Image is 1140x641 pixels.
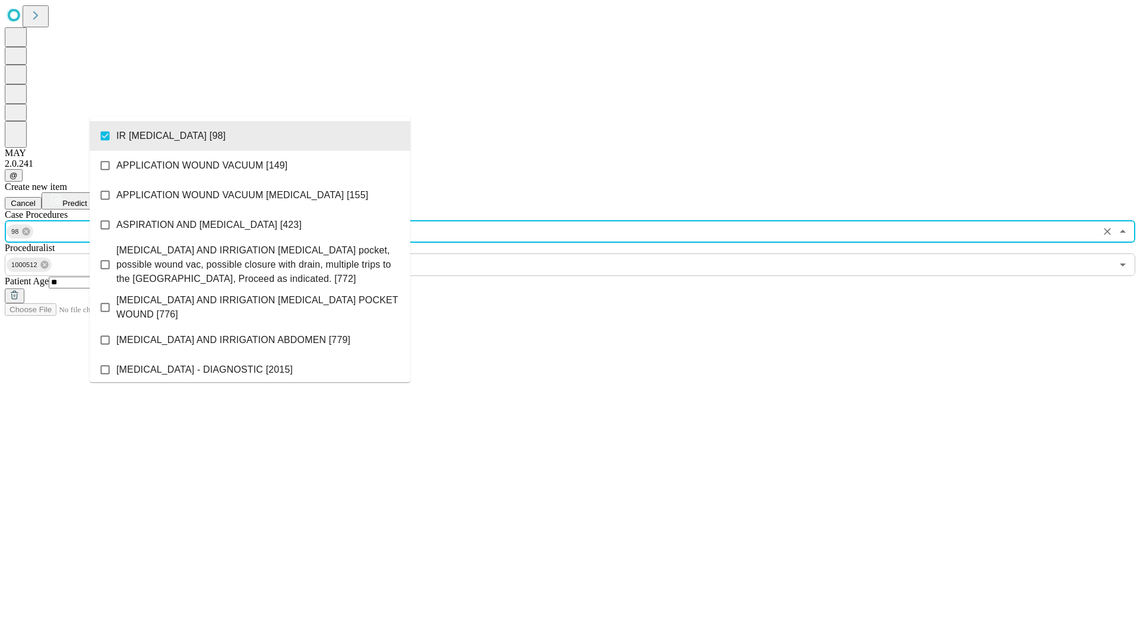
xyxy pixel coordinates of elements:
[116,188,368,202] span: APPLICATION WOUND VACUUM [MEDICAL_DATA] [155]
[11,199,36,208] span: Cancel
[7,258,52,272] div: 1000512
[116,293,401,322] span: [MEDICAL_DATA] AND IRRIGATION [MEDICAL_DATA] POCKET WOUND [776]
[116,363,293,377] span: [MEDICAL_DATA] - DIAGNOSTIC [2015]
[1114,256,1131,273] button: Open
[5,276,49,286] span: Patient Age
[5,148,1135,158] div: MAY
[9,171,18,180] span: @
[5,210,68,220] span: Scheduled Procedure
[116,218,302,232] span: ASPIRATION AND [MEDICAL_DATA] [423]
[116,243,401,286] span: [MEDICAL_DATA] AND IRRIGATION [MEDICAL_DATA] pocket, possible wound vac, possible closure with dr...
[116,158,287,173] span: APPLICATION WOUND VACUUM [149]
[42,192,96,210] button: Predict
[116,129,226,143] span: IR [MEDICAL_DATA] [98]
[5,182,67,192] span: Create new item
[5,243,55,253] span: Proceduralist
[1114,223,1131,240] button: Close
[7,225,24,239] span: 98
[1099,223,1116,240] button: Clear
[62,199,87,208] span: Predict
[5,169,23,182] button: @
[116,333,350,347] span: [MEDICAL_DATA] AND IRRIGATION ABDOMEN [779]
[5,158,1135,169] div: 2.0.241
[7,258,42,272] span: 1000512
[7,224,33,239] div: 98
[5,197,42,210] button: Cancel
